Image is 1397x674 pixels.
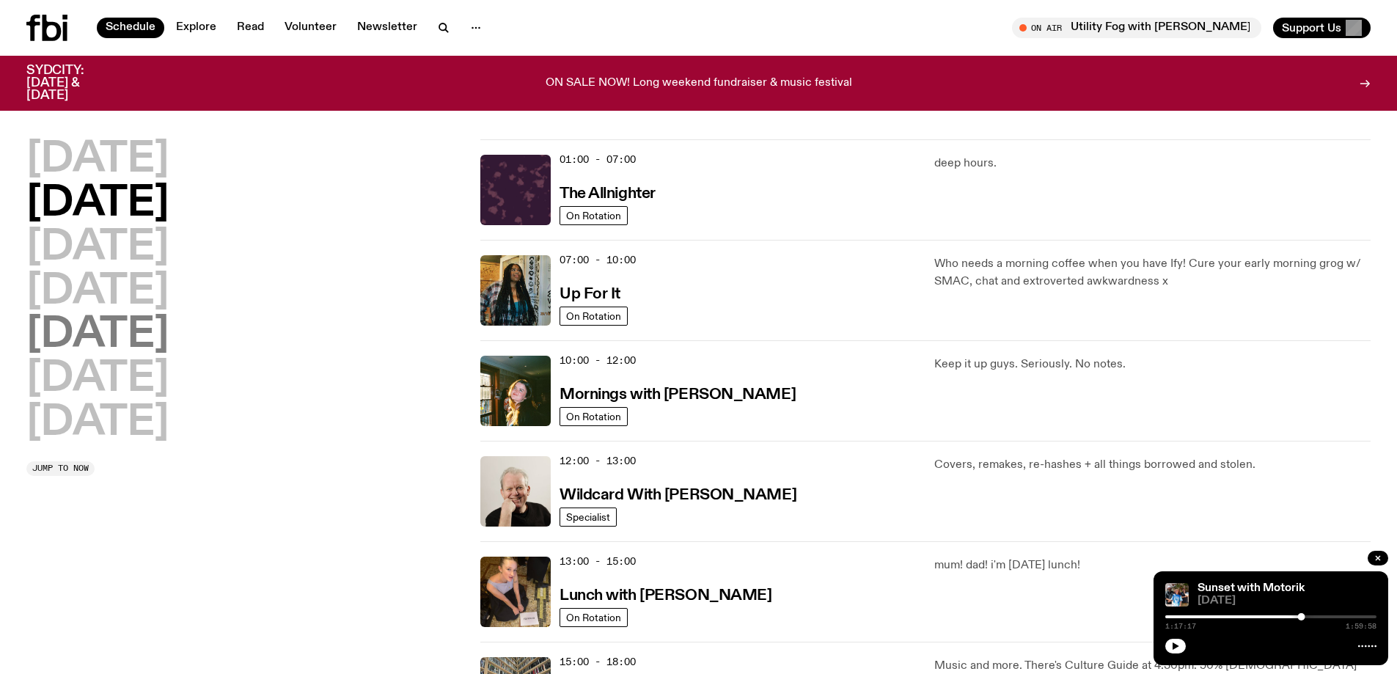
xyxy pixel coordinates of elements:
[560,206,628,225] a: On Rotation
[1273,18,1371,38] button: Support Us
[934,255,1371,290] p: Who needs a morning coffee when you have Ify! Cure your early morning grog w/ SMAC, chat and extr...
[934,557,1371,574] p: mum! dad! i'm [DATE] lunch!
[1198,596,1376,607] span: [DATE]
[228,18,273,38] a: Read
[26,403,169,444] button: [DATE]
[560,186,656,202] h3: The Allnighter
[566,310,621,321] span: On Rotation
[934,456,1371,474] p: Covers, remakes, re-hashes + all things borrowed and stolen.
[560,554,636,568] span: 13:00 - 15:00
[480,456,551,527] img: Stuart is smiling charmingly, wearing a black t-shirt against a stark white background.
[566,210,621,221] span: On Rotation
[26,461,95,476] button: Jump to now
[1165,583,1189,607] img: Andrew, Reenie, and Pat stand in a row, smiling at the camera, in dappled light with a vine leafe...
[97,18,164,38] a: Schedule
[566,612,621,623] span: On Rotation
[560,153,636,166] span: 01:00 - 07:00
[560,407,628,426] a: On Rotation
[1282,21,1341,34] span: Support Us
[480,557,551,627] img: SLC lunch cover
[560,608,628,627] a: On Rotation
[560,287,620,302] h3: Up For It
[480,255,551,326] img: Ify - a Brown Skin girl with black braided twists, looking up to the side with her tongue stickin...
[348,18,426,38] a: Newsletter
[560,488,796,503] h3: Wildcard With [PERSON_NAME]
[26,315,169,356] button: [DATE]
[26,65,120,102] h3: SYDCITY: [DATE] & [DATE]
[546,77,852,90] p: ON SALE NOW! Long weekend fundraiser & music festival
[560,585,771,604] a: Lunch with [PERSON_NAME]
[26,271,169,312] button: [DATE]
[26,359,169,400] button: [DATE]
[934,155,1371,172] p: deep hours.
[560,655,636,669] span: 15:00 - 18:00
[1346,623,1376,630] span: 1:59:58
[1165,623,1196,630] span: 1:17:17
[26,183,169,224] button: [DATE]
[26,227,169,268] button: [DATE]
[276,18,345,38] a: Volunteer
[560,508,617,527] a: Specialist
[1012,18,1261,38] button: On AirUtility Fog with [PERSON_NAME]
[26,139,169,180] button: [DATE]
[560,387,796,403] h3: Mornings with [PERSON_NAME]
[560,384,796,403] a: Mornings with [PERSON_NAME]
[566,511,610,522] span: Specialist
[1198,582,1305,594] a: Sunset with Motorik
[934,356,1371,373] p: Keep it up guys. Seriously. No notes.
[167,18,225,38] a: Explore
[560,354,636,367] span: 10:00 - 12:00
[560,253,636,267] span: 07:00 - 10:00
[560,485,796,503] a: Wildcard With [PERSON_NAME]
[566,411,621,422] span: On Rotation
[560,454,636,468] span: 12:00 - 13:00
[560,588,771,604] h3: Lunch with [PERSON_NAME]
[560,284,620,302] a: Up For It
[560,183,656,202] a: The Allnighter
[480,356,551,426] img: Freya smiles coyly as she poses for the image.
[32,464,89,472] span: Jump to now
[560,307,628,326] a: On Rotation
